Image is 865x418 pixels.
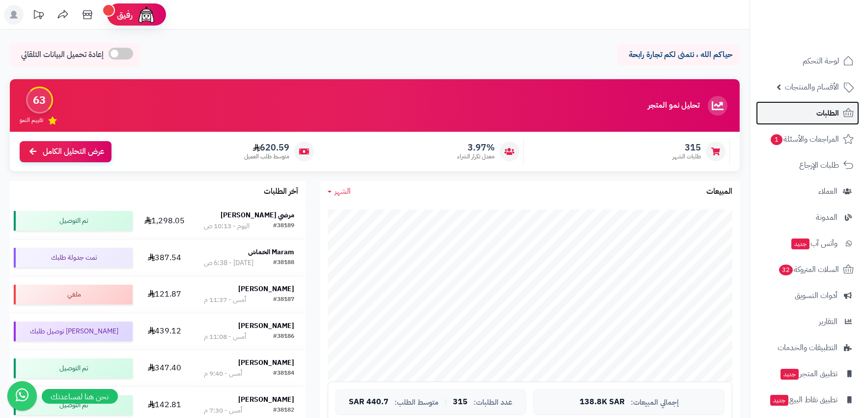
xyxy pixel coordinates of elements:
td: 387.54 [137,239,193,276]
h3: تحليل نمو المتجر [648,101,699,110]
a: عرض التحليل الكامل [20,141,112,162]
span: جديد [791,239,809,249]
span: 32 [779,265,793,275]
a: المراجعات والأسئلة1 [756,127,859,151]
span: رفيق [117,9,133,21]
div: #38187 [273,295,294,305]
a: العملاء [756,179,859,203]
td: 121.87 [137,276,193,313]
span: | [445,398,447,406]
img: ai-face.png [137,5,156,25]
a: السلات المتروكة32 [756,258,859,281]
a: طلبات الإرجاع [756,153,859,177]
div: [DATE] - 6:38 ص [204,258,253,268]
span: 138.8K SAR [580,398,625,407]
strong: [PERSON_NAME] [238,321,294,331]
span: طلبات الإرجاع [799,158,839,172]
span: جديد [770,395,788,406]
a: أدوات التسويق [756,284,859,307]
span: تقييم النمو [20,116,43,124]
a: وآتس آبجديد [756,232,859,255]
a: التقارير [756,310,859,333]
div: #38189 [273,221,294,231]
span: 315 [672,142,701,153]
span: 620.59 [244,142,289,153]
span: المدونة [816,210,837,224]
strong: [PERSON_NAME] [238,394,294,405]
a: تطبيق نقاط البيعجديد [756,388,859,412]
a: المدونة [756,206,859,229]
span: تطبيق نقاط البيع [769,393,837,407]
span: معدل تكرار الشراء [457,152,495,161]
span: 315 [453,398,468,407]
span: طلبات الشهر [672,152,701,161]
span: الشهر [335,185,351,197]
span: الطلبات [816,106,839,120]
div: تم التوصيل [14,358,133,378]
span: 3.97% [457,142,495,153]
span: التطبيقات والخدمات [778,341,837,355]
div: #38186 [273,332,294,342]
div: تمت جدولة طلبك [14,248,133,268]
a: لوحة التحكم [756,49,859,73]
strong: Maram الخماش [248,247,294,257]
a: التطبيقات والخدمات [756,336,859,359]
span: جديد [781,369,799,380]
span: لوحة التحكم [803,54,839,68]
td: 347.40 [137,350,193,387]
div: #38182 [273,406,294,416]
div: #38184 [273,369,294,379]
div: ملغي [14,285,133,304]
img: logo-2.png [798,26,856,47]
span: السلات المتروكة [778,263,839,276]
strong: [PERSON_NAME] [238,284,294,294]
span: متوسط طلب العميل [244,152,289,161]
span: إعادة تحميل البيانات التلقائي [21,49,104,60]
div: تم التوصيل [14,395,133,415]
strong: [PERSON_NAME] [238,358,294,368]
a: الشهر [328,186,351,197]
div: [PERSON_NAME] توصيل طلبك [14,322,133,341]
div: تم التوصيل [14,211,133,231]
div: #38188 [273,258,294,268]
span: تطبيق المتجر [780,367,837,381]
span: متوسط الطلب: [395,398,439,407]
h3: آخر الطلبات [264,187,298,196]
span: عرض التحليل الكامل [43,146,104,157]
div: أمس - 11:08 م [204,332,246,342]
span: العملاء [818,184,837,198]
span: إجمالي المبيعات: [631,398,679,407]
span: الأقسام والمنتجات [785,80,839,94]
span: المراجعات والأسئلة [770,132,839,146]
td: 439.12 [137,313,193,350]
a: الطلبات [756,101,859,125]
span: 440.7 SAR [349,398,389,407]
strong: مرضي [PERSON_NAME] [221,210,294,220]
p: حياكم الله ، نتمنى لكم تجارة رابحة [624,49,732,60]
div: أمس - 9:40 م [204,369,242,379]
span: عدد الطلبات: [474,398,513,407]
h3: المبيعات [706,187,732,196]
span: 1 [771,134,782,145]
td: 1,298.05 [137,203,193,239]
a: تطبيق المتجرجديد [756,362,859,386]
div: اليوم - 10:13 ص [204,221,250,231]
a: تحديثات المنصة [26,5,51,27]
div: أمس - 7:30 م [204,406,242,416]
span: التقارير [819,315,837,328]
span: وآتس آب [790,237,837,250]
div: أمس - 11:37 م [204,295,246,305]
span: أدوات التسويق [795,289,837,302]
